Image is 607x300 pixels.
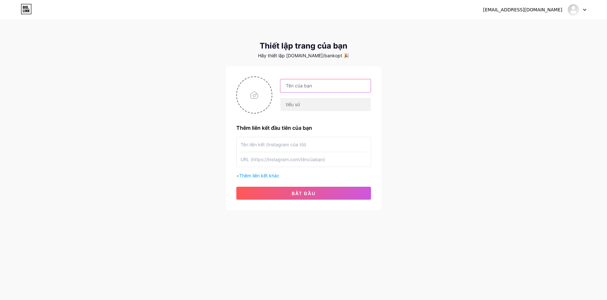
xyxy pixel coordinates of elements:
input: Tên của bạn [280,79,370,92]
font: Thiết lập trang của bạn [260,41,347,50]
font: bắt đầu [292,191,316,196]
font: + [236,173,239,178]
font: Thêm liên kết khác [239,173,279,178]
input: URL (https://instagram.com/têncủabạn) [241,152,367,167]
button: bắt đầu [236,187,371,200]
font: [EMAIL_ADDRESS][DOMAIN_NAME] [483,7,562,12]
input: Tên liên kết (Instagram của tôi) [241,137,367,152]
font: Thêm liên kết đầu tiên của bạn [236,125,312,131]
img: ngân hàng o [567,4,579,16]
input: tiểu sử [280,98,370,111]
font: Hãy thiết lập [DOMAIN_NAME]/bankopt 🎉 [258,53,349,58]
